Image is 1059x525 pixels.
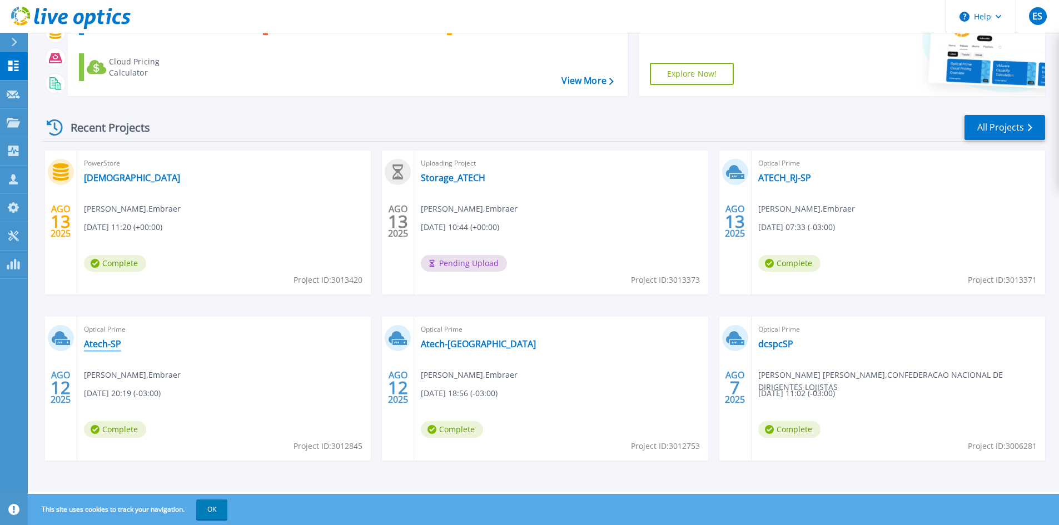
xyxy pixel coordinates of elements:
span: Complete [84,255,146,272]
span: Project ID: 3012845 [294,440,362,452]
span: [DATE] 07:33 (-03:00) [758,221,835,233]
a: ATECH_RJ-SP [758,172,811,183]
span: Complete [84,421,146,438]
div: AGO 2025 [387,201,409,242]
span: [DATE] 18:56 (-03:00) [421,387,498,399]
a: All Projects [964,115,1045,140]
span: 13 [388,217,408,226]
span: Optical Prime [758,157,1038,169]
div: AGO 2025 [50,201,71,242]
a: Explore Now! [650,63,734,85]
span: Project ID: 3013373 [631,274,700,286]
span: Project ID: 3006281 [968,440,1037,452]
a: Storage_ATECH [421,172,485,183]
div: Recent Projects [43,114,165,141]
div: AGO 2025 [724,201,745,242]
span: Project ID: 3013420 [294,274,362,286]
span: PowerStore [84,157,364,169]
button: OK [196,499,227,519]
span: Complete [758,421,821,438]
span: 7 [730,383,740,392]
span: ES [1032,12,1042,21]
span: Complete [758,255,821,272]
div: AGO 2025 [724,367,745,408]
span: [DATE] 11:02 (-03:00) [758,387,835,399]
span: Optical Prime [84,323,364,336]
span: This site uses cookies to track your navigation. [31,499,227,519]
span: 13 [725,217,745,226]
a: View More [561,76,613,86]
a: Atech-[GEOGRAPHIC_DATA] [421,338,536,349]
span: 12 [51,383,71,392]
span: Optical Prime [421,323,701,336]
a: dcspcSP [758,338,793,349]
span: [DATE] 10:44 (+00:00) [421,221,499,233]
div: AGO 2025 [50,367,71,408]
span: [DATE] 20:19 (-03:00) [84,387,161,399]
span: Pending Upload [421,255,507,272]
span: 13 [51,217,71,226]
span: [PERSON_NAME] , Embraer [421,369,518,381]
span: Project ID: 3012753 [631,440,700,452]
span: [PERSON_NAME] , Embraer [758,203,855,215]
a: Atech-SP [84,338,121,349]
span: Project ID: 3013371 [968,274,1037,286]
span: Uploading Project [421,157,701,169]
span: 12 [388,383,408,392]
a: [DEMOGRAPHIC_DATA] [84,172,180,183]
span: Complete [421,421,483,438]
a: Cloud Pricing Calculator [79,53,203,81]
span: [PERSON_NAME] [PERSON_NAME] , CONFEDERACAO NACIONAL DE DIRIGENTES LOJISTAS [758,369,1045,393]
span: [PERSON_NAME] , Embraer [421,203,518,215]
div: Cloud Pricing Calculator [109,56,198,78]
span: Optical Prime [758,323,1038,336]
span: [PERSON_NAME] , Embraer [84,369,181,381]
span: [DATE] 11:20 (+00:00) [84,221,162,233]
div: AGO 2025 [387,367,409,408]
span: [PERSON_NAME] , Embraer [84,203,181,215]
